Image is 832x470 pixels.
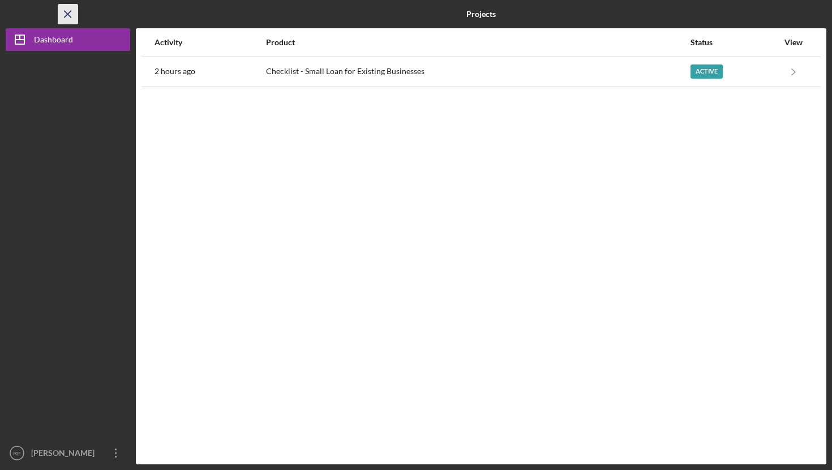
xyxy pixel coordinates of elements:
[6,28,130,51] button: Dashboard
[266,58,689,86] div: Checklist - Small Loan for Existing Businesses
[155,38,265,47] div: Activity
[466,10,496,19] b: Projects
[13,450,20,456] text: RP
[691,38,778,47] div: Status
[6,442,130,464] button: RP[PERSON_NAME]
[691,64,723,79] div: Active
[779,38,808,47] div: View
[34,28,73,54] div: Dashboard
[28,442,102,467] div: [PERSON_NAME]
[155,67,195,76] time: 2025-09-08 18:36
[266,38,689,47] div: Product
